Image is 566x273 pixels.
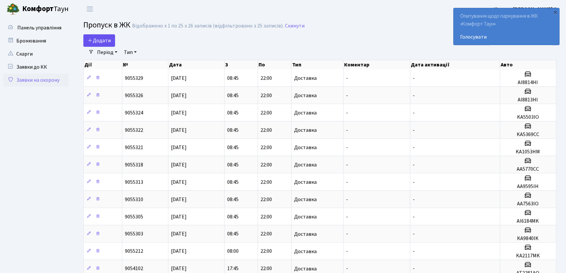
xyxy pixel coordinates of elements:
h5: AI8814HI [503,79,553,86]
a: Голосувати [460,33,553,41]
span: 22:00 [260,75,272,82]
span: Додати [88,37,111,44]
span: - [413,230,415,238]
span: 22:00 [260,230,272,238]
span: 22:00 [260,196,272,203]
h5: KA1053HM [503,149,553,155]
span: - [346,109,348,116]
span: 08:45 [227,196,239,203]
h5: AI6184MK [503,218,553,224]
span: - [346,248,348,255]
span: Панель управління [17,24,61,31]
th: Дії [84,60,122,69]
span: 08:45 [227,230,239,238]
span: 22:00 [260,213,272,220]
b: Комфорт [22,4,54,14]
span: - [413,213,415,220]
span: Доставка [294,162,317,167]
span: [DATE] [171,265,187,272]
span: 9054102 [125,265,143,272]
span: 22:00 [260,109,272,116]
span: 08:45 [227,161,239,168]
span: 9055321 [125,144,143,151]
span: - [346,213,348,220]
span: [DATE] [171,75,187,82]
span: - [346,161,348,168]
a: Панель управління [3,21,69,34]
a: Заявки на охорону [3,74,69,87]
div: Опитування щодо паркування в ЖК «Комфорт Таун» [454,8,559,45]
span: Доставка [294,231,317,237]
span: [DATE] [171,127,187,134]
h5: KA9840IK [503,235,553,242]
span: - [346,127,348,134]
span: 08:45 [227,109,239,116]
span: [DATE] [171,213,187,220]
span: Доставка [294,145,317,150]
span: - [413,92,415,99]
span: [DATE] [171,109,187,116]
span: 9055212 [125,248,143,255]
span: 9055326 [125,92,143,99]
h5: AA5770CC [503,166,553,172]
span: - [346,265,348,272]
span: - [346,144,348,151]
span: [DATE] [171,144,187,151]
span: [DATE] [171,161,187,168]
span: - [346,196,348,203]
span: 22:00 [260,265,272,272]
span: [DATE] [171,92,187,99]
span: - [346,179,348,186]
span: Пропуск в ЖК [83,19,130,31]
h5: KA5369CC [503,131,553,138]
span: Доставка [294,93,317,98]
span: Доставка [294,110,317,115]
span: 22:00 [260,127,272,134]
span: Таун [22,4,69,15]
span: 08:45 [227,213,239,220]
th: Коментар [343,60,410,69]
span: [DATE] [171,179,187,186]
span: 9055310 [125,196,143,203]
span: - [346,92,348,99]
span: 08:45 [227,127,239,134]
span: - [413,265,415,272]
span: - [413,144,415,151]
h5: KA5503IO [503,114,553,120]
span: Доставка [294,249,317,254]
span: - [413,196,415,203]
span: - [413,127,415,134]
th: Дата активації [410,60,500,69]
span: 22:00 [260,179,272,186]
span: 08:00 [227,248,239,255]
span: 22:00 [260,92,272,99]
span: 9055303 [125,230,143,238]
span: - [413,109,415,116]
span: 9055318 [125,161,143,168]
span: Доставка [294,179,317,185]
a: Додати [83,34,115,47]
a: Тип [121,47,139,58]
th: Дата [168,60,225,69]
a: Скинути [285,23,305,29]
span: 22:00 [260,161,272,168]
span: 9055329 [125,75,143,82]
span: 08:45 [227,144,239,151]
span: [DATE] [171,248,187,255]
th: Авто [500,60,556,69]
h5: AA7563IO [503,201,553,207]
span: 08:45 [227,92,239,99]
span: - [413,179,415,186]
span: - [346,75,348,82]
span: 9055305 [125,213,143,220]
span: 22:00 [260,248,272,255]
th: По [258,60,291,69]
button: Переключити навігацію [82,4,98,14]
div: × [552,9,558,15]
img: logo.png [7,3,20,16]
span: 22:00 [260,144,272,151]
a: Період [94,47,120,58]
span: - [413,75,415,82]
span: - [413,248,415,255]
h5: KA2117MK [503,253,553,259]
